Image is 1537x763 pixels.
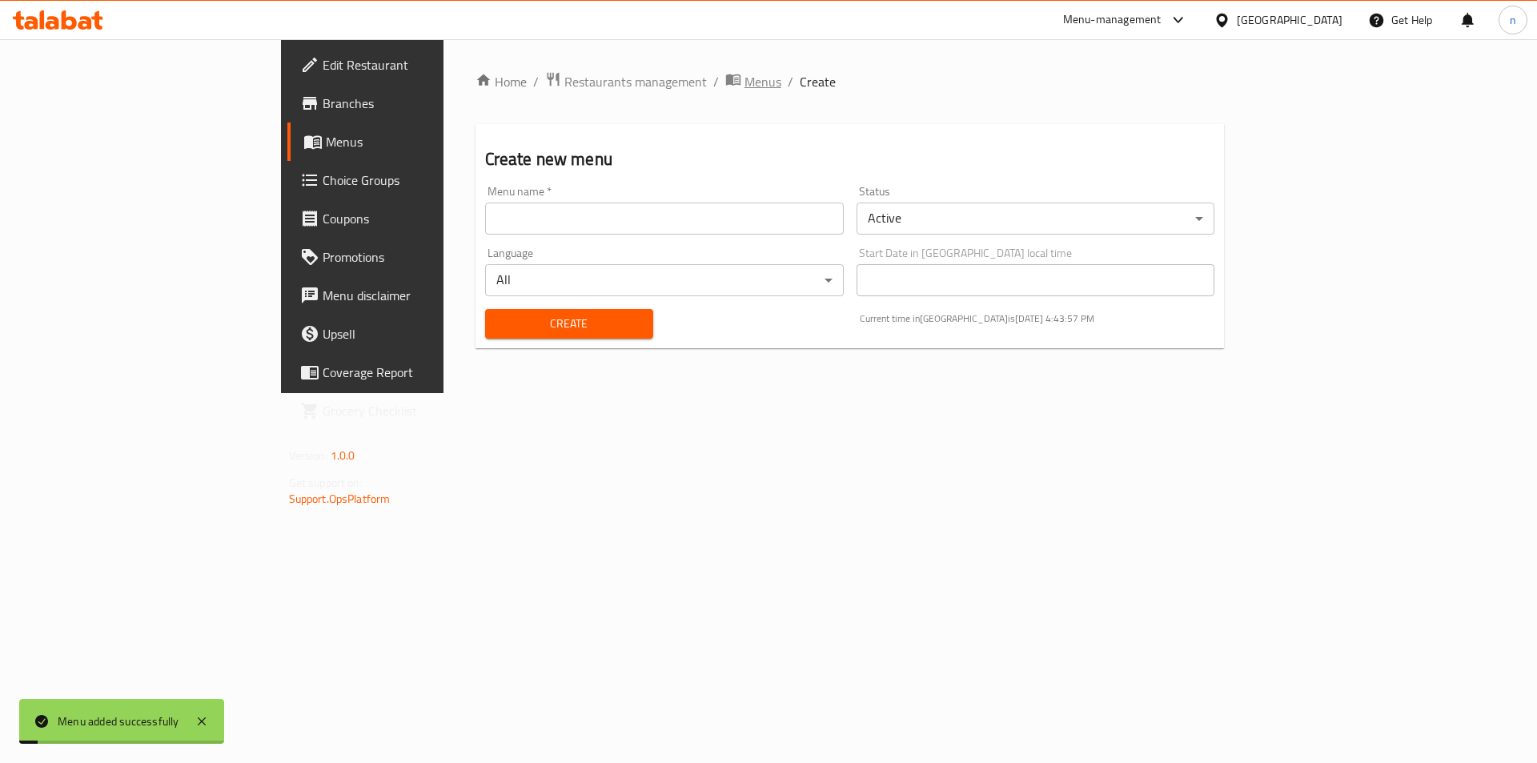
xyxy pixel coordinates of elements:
[323,209,525,228] span: Coupons
[725,71,781,92] a: Menus
[289,472,363,493] span: Get support on:
[287,276,538,315] a: Menu disclaimer
[1237,11,1342,29] div: [GEOGRAPHIC_DATA]
[860,311,1215,326] p: Current time in [GEOGRAPHIC_DATA] is [DATE] 4:43:57 PM
[323,55,525,74] span: Edit Restaurant
[1510,11,1516,29] span: n
[323,286,525,305] span: Menu disclaimer
[545,71,707,92] a: Restaurants management
[476,71,1225,92] nav: breadcrumb
[323,324,525,343] span: Upsell
[713,72,719,91] li: /
[326,132,525,151] span: Menus
[323,94,525,113] span: Branches
[331,445,355,466] span: 1.0.0
[800,72,836,91] span: Create
[287,46,538,84] a: Edit Restaurant
[287,84,538,122] a: Branches
[485,264,844,296] div: All
[498,314,640,334] span: Create
[1063,10,1162,30] div: Menu-management
[287,238,538,276] a: Promotions
[289,445,328,466] span: Version:
[323,401,525,420] span: Grocery Checklist
[788,72,793,91] li: /
[323,171,525,190] span: Choice Groups
[287,199,538,238] a: Coupons
[287,353,538,392] a: Coverage Report
[287,161,538,199] a: Choice Groups
[287,122,538,161] a: Menus
[485,203,844,235] input: Please enter Menu name
[289,488,391,509] a: Support.OpsPlatform
[744,72,781,91] span: Menus
[485,147,1215,171] h2: Create new menu
[564,72,707,91] span: Restaurants management
[485,309,653,339] button: Create
[857,203,1215,235] div: Active
[287,315,538,353] a: Upsell
[287,392,538,430] a: Grocery Checklist
[323,363,525,382] span: Coverage Report
[58,713,179,730] div: Menu added successfully
[323,247,525,267] span: Promotions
